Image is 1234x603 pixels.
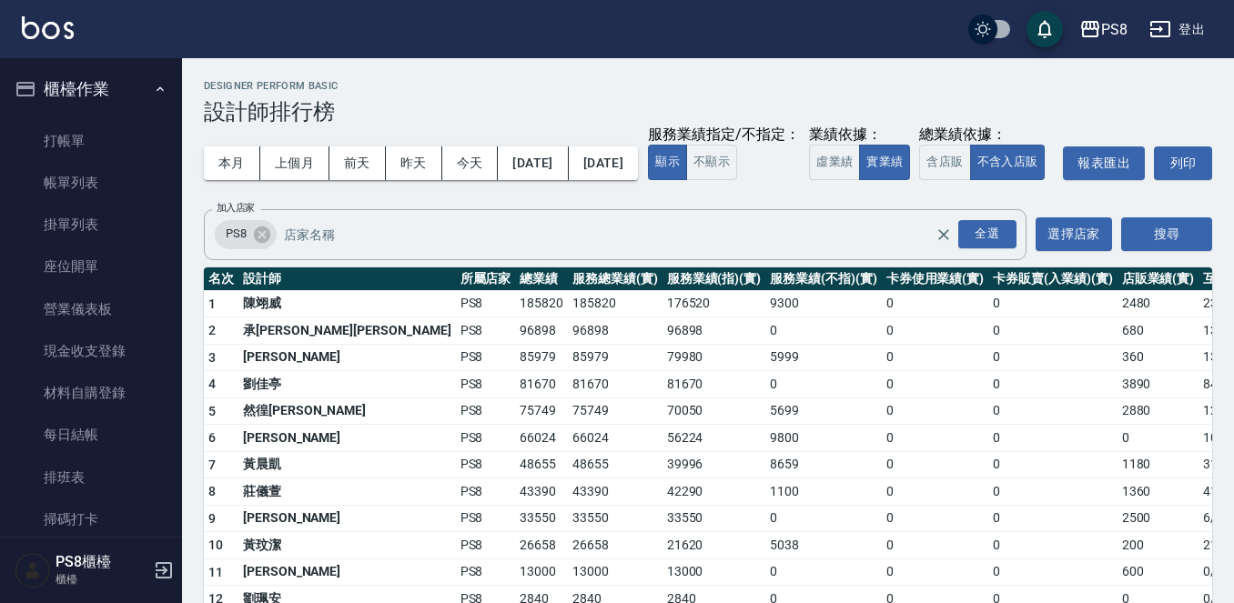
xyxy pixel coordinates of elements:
td: 81670 [515,371,568,398]
td: 39996 [663,451,766,478]
td: 0 [882,505,989,532]
td: 96898 [663,317,766,345]
td: 360 [1118,344,1199,371]
span: 9 [208,511,216,526]
button: 虛業績 [809,145,860,180]
td: 0 [765,371,881,398]
td: 0 [882,425,989,452]
td: 2480 [1118,290,1199,317]
td: 680 [1118,317,1199,345]
td: 然徨[PERSON_NAME] [238,397,456,425]
td: 26658 [568,532,663,559]
td: 0 [882,478,989,506]
td: 0 [988,451,1117,478]
th: 服務業績(指)(實) [663,267,766,291]
td: 0 [988,344,1117,371]
td: PS8 [456,371,516,398]
input: 店家名稱 [279,218,967,250]
td: 0 [1118,425,1199,452]
td: 13000 [515,558,568,586]
span: 1 [208,296,216,311]
td: 黃玟潔 [238,532,456,559]
a: 排班表 [7,457,175,498]
td: 33550 [568,505,663,532]
td: 13000 [663,558,766,586]
td: 承[PERSON_NAME][PERSON_NAME] [238,317,456,345]
td: 176520 [663,290,766,317]
label: 加入店家 [217,201,255,215]
td: 96898 [568,317,663,345]
td: 0 [988,371,1117,398]
td: 0 [988,290,1117,317]
td: 0 [882,558,989,586]
td: 42290 [663,478,766,506]
td: 5699 [765,397,881,425]
td: 0 [988,532,1117,559]
h2: Designer Perform Basic [204,80,1212,92]
div: PS8 [215,220,277,249]
td: 75749 [568,397,663,425]
td: 81670 [568,371,663,398]
td: 0 [988,478,1117,506]
button: 上個月 [260,146,329,180]
button: PS8 [1072,11,1135,48]
button: save [1027,11,1063,47]
td: 黃晨凱 [238,451,456,478]
button: 選擇店家 [1036,217,1112,251]
h3: 設計師排行榜 [204,99,1212,125]
a: 現金收支登錄 [7,330,175,372]
button: [DATE] [569,146,638,180]
td: 莊儀萱 [238,478,456,506]
button: 列印 [1154,146,1212,180]
td: 2500 [1118,505,1199,532]
td: 陳翊威 [238,290,456,317]
td: 0 [765,558,881,586]
h5: PS8櫃檯 [56,553,148,571]
td: 56224 [663,425,766,452]
p: 櫃檯 [56,571,148,588]
td: 75749 [515,397,568,425]
td: 48655 [568,451,663,478]
td: 185820 [515,290,568,317]
th: 所屬店家 [456,267,516,291]
td: 66024 [568,425,663,452]
td: 0 [988,425,1117,452]
button: 不含入店販 [970,145,1046,180]
td: PS8 [456,317,516,345]
td: 85979 [568,344,663,371]
td: 66024 [515,425,568,452]
td: 1360 [1118,478,1199,506]
td: 1180 [1118,451,1199,478]
th: 卡券販賣(入業績)(實) [988,267,1117,291]
td: 0 [882,290,989,317]
button: 前天 [329,146,386,180]
td: 0 [988,505,1117,532]
button: 顯示 [648,145,687,180]
td: 21620 [663,532,766,559]
span: 8 [208,484,216,498]
button: Open [955,216,1020,252]
td: PS8 [456,397,516,425]
button: 不顯示 [686,145,737,180]
a: 掃碼打卡 [7,498,175,540]
td: PS8 [456,558,516,586]
td: PS8 [456,290,516,317]
td: [PERSON_NAME] [238,558,456,586]
th: 服務業績(不指)(實) [765,267,881,291]
td: 79980 [663,344,766,371]
div: 全選 [958,220,1017,248]
th: 設計師 [238,267,456,291]
td: 600 [1118,558,1199,586]
button: Clear [931,222,956,247]
div: 總業績依據： [919,126,1054,145]
td: 8659 [765,451,881,478]
td: 0 [882,371,989,398]
td: 185820 [568,290,663,317]
td: 0 [765,505,881,532]
a: 每日結帳 [7,414,175,456]
a: 打帳單 [7,120,175,162]
span: 11 [208,565,224,579]
span: 5 [208,404,216,418]
td: 81670 [663,371,766,398]
td: 13000 [568,558,663,586]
